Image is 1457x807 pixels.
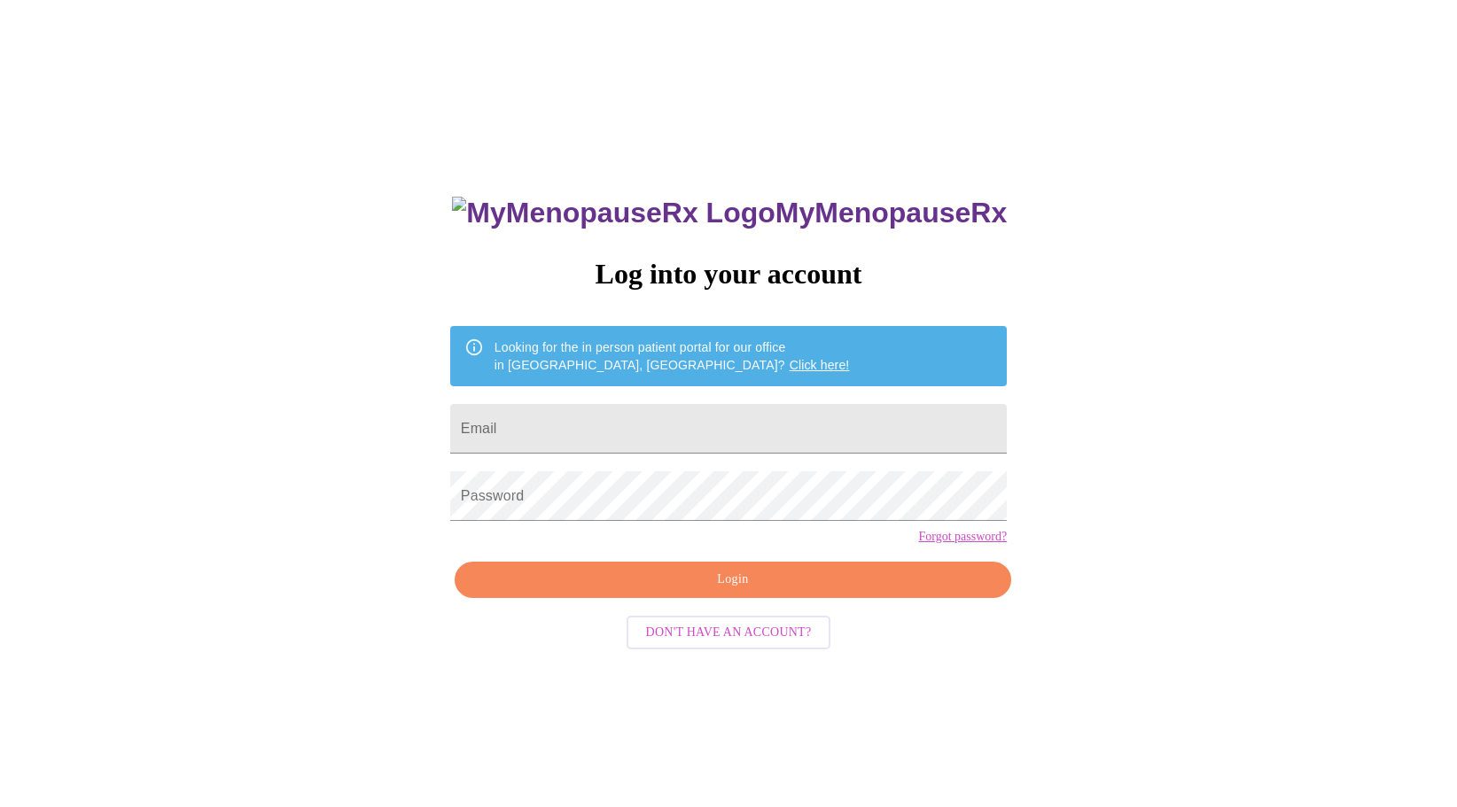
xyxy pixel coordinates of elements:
[495,331,850,381] div: Looking for the in person patient portal for our office in [GEOGRAPHIC_DATA], [GEOGRAPHIC_DATA]?
[475,569,991,591] span: Login
[452,197,1007,229] h3: MyMenopauseRx
[627,616,831,650] button: Don't have an account?
[455,562,1011,598] button: Login
[450,258,1007,291] h3: Log into your account
[452,197,775,229] img: MyMenopauseRx Logo
[622,624,836,639] a: Don't have an account?
[918,530,1007,544] a: Forgot password?
[790,358,850,372] a: Click here!
[646,622,812,644] span: Don't have an account?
